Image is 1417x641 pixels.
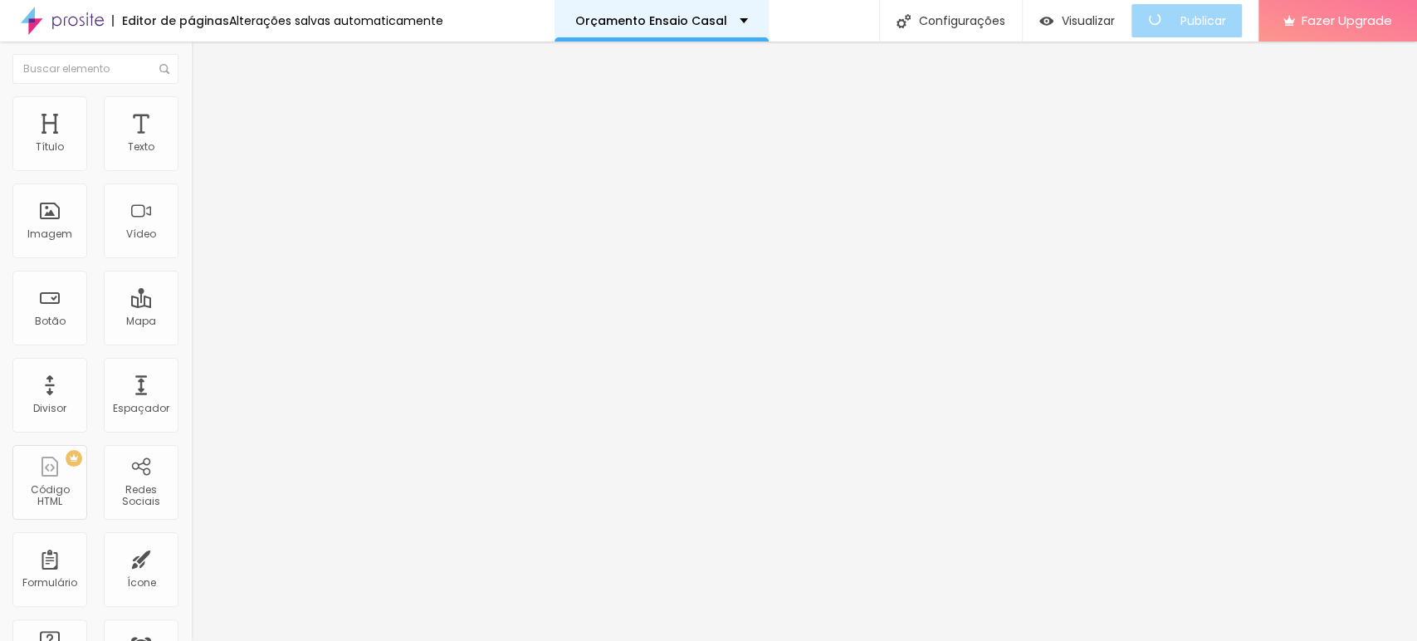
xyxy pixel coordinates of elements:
[1062,14,1115,27] span: Visualizar
[126,316,156,327] div: Mapa
[36,141,64,153] div: Título
[126,228,156,240] div: Vídeo
[128,141,154,153] div: Texto
[1039,14,1053,28] img: view-1.svg
[108,484,173,508] div: Redes Sociais
[27,228,72,240] div: Imagem
[575,15,727,27] p: Orçamento Ensaio Casal
[159,64,169,74] img: Icone
[22,577,77,589] div: Formulário
[17,484,82,508] div: Código HTML
[1131,4,1242,37] button: Publicar
[113,403,169,414] div: Espaçador
[1023,4,1131,37] button: Visualizar
[191,42,1417,641] iframe: Editor
[35,316,66,327] div: Botão
[1302,13,1392,27] span: Fazer Upgrade
[229,15,443,27] div: Alterações salvas automaticamente
[1180,14,1226,27] span: Publicar
[33,403,66,414] div: Divisor
[127,577,156,589] div: Ícone
[12,54,178,84] input: Buscar elemento
[897,14,911,28] img: Icone
[112,15,229,27] div: Editor de páginas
